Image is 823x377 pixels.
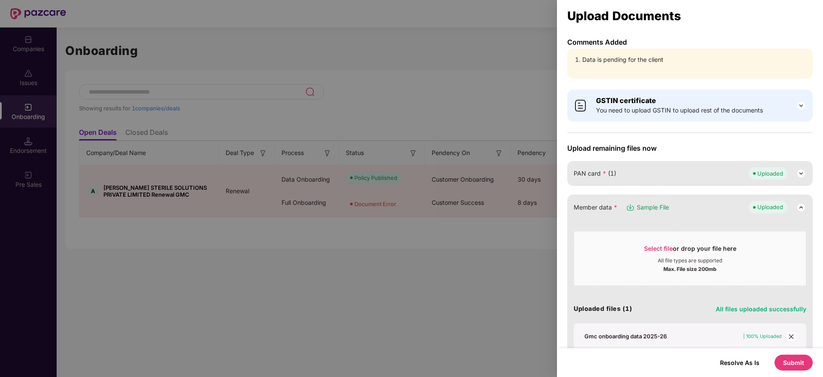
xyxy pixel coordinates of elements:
[796,100,806,111] img: svg+xml;base64,PHN2ZyB3aWR0aD0iMjQiIGhlaWdodD0iMjQiIHZpZXdCb3g9IjAgMCAyNCAyNCIgZmlsbD0ibm9uZSIgeG...
[574,99,587,112] img: svg+xml;base64,PHN2ZyB4bWxucz0iaHR0cDovL3d3dy53My5vcmcvMjAwMC9zdmciIHdpZHRoPSI0MCIgaGVpZ2h0PSI0MC...
[574,169,616,178] span: PAN card (1)
[716,305,806,313] span: All files uploaded successfully
[757,203,783,211] div: Uploaded
[658,257,722,264] div: All file types are supported
[596,96,656,105] b: GSTIN certificate
[775,355,813,371] button: Submit
[796,168,806,179] img: svg+xml;base64,PHN2ZyB3aWR0aD0iMjQiIGhlaWdodD0iMjQiIHZpZXdCb3g9IjAgMCAyNCAyNCIgZmlsbD0ibm9uZSIgeG...
[743,333,782,339] span: | 100% Uploaded
[626,203,635,212] img: svg+xml;base64,PHN2ZyB3aWR0aD0iMTYiIGhlaWdodD0iMTciIHZpZXdCb3g9IjAgMCAxNiAxNyIgZmlsbD0ibm9uZSIgeG...
[574,304,632,313] h4: Uploaded files (1)
[596,106,763,115] span: You need to upload GSTIN to upload rest of the documents
[574,203,617,212] span: Member data
[567,144,813,152] span: Upload remaining files now
[787,332,796,341] span: close
[582,55,806,64] li: Data is pending for the client
[567,38,813,46] p: Comments Added
[796,202,806,213] img: svg+xml;base64,PHN2ZyB3aWR0aD0iMjQiIGhlaWdodD0iMjQiIHZpZXdCb3g9IjAgMCAyNCAyNCIgZmlsbD0ibm9uZSIgeG...
[644,245,673,252] span: Select file
[757,169,783,178] div: Uploaded
[644,244,736,257] div: or drop your file here
[574,238,806,279] span: Select fileor drop your file hereAll file types are supportedMax. File size 200mb
[584,332,667,340] div: Gmc onboarding data 2025-26
[567,11,813,21] div: Upload Documents
[711,357,768,368] button: Resolve As Is
[663,264,717,273] div: Max. File size 200mb
[637,203,669,212] span: Sample File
